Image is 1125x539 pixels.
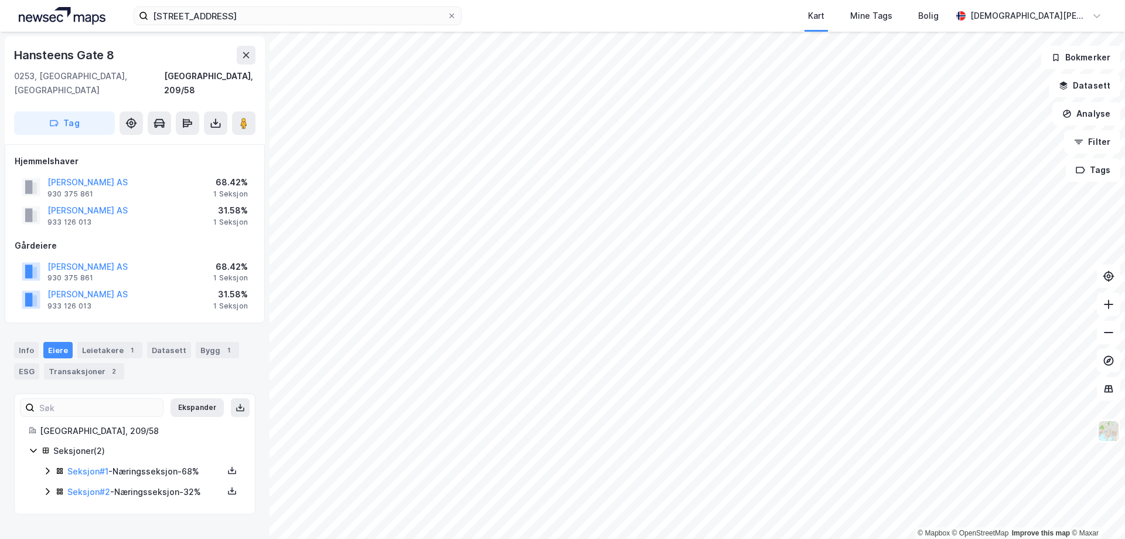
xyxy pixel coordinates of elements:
button: Tags [1066,158,1120,182]
input: Søk [35,399,163,416]
input: Søk på adresse, matrikkel, gårdeiere, leietakere eller personer [148,7,447,25]
img: Z [1097,420,1120,442]
div: [GEOGRAPHIC_DATA], 209/58 [40,424,241,438]
button: Bokmerker [1041,46,1120,69]
iframe: Chat Widget [1066,483,1125,539]
div: 1 [223,344,234,356]
button: Analyse [1052,102,1120,126]
div: [GEOGRAPHIC_DATA], 209/58 [164,69,255,97]
div: Seksjoner ( 2 ) [53,444,241,458]
div: 0253, [GEOGRAPHIC_DATA], [GEOGRAPHIC_DATA] [14,69,164,97]
div: 68.42% [213,260,248,274]
button: Filter [1064,130,1120,154]
div: 930 375 861 [47,273,93,283]
div: 31.58% [213,287,248,301]
div: 2 [108,365,120,377]
div: - Næringsseksjon - 68% [67,465,223,479]
div: Gårdeiere [15,239,255,253]
div: Info [14,342,39,358]
div: - Næringsseksjon - 32% [67,485,223,499]
div: ESG [14,363,39,379]
div: 1 Seksjon [213,189,248,199]
button: Tag [14,111,115,135]
div: Eiere [43,342,73,358]
div: 1 [126,344,138,356]
div: Mine Tags [850,9,892,23]
div: 930 375 861 [47,189,93,199]
div: 1 Seksjon [213,273,248,283]
div: 933 126 013 [47,301,91,311]
div: 1 Seksjon [213,218,248,227]
div: Bygg [196,342,239,358]
div: Kart [808,9,824,23]
div: Datasett [147,342,191,358]
div: Hansteens Gate 8 [14,46,117,65]
div: Hjemmelshaver [15,154,255,168]
a: Mapbox [918,529,950,537]
button: Datasett [1049,74,1120,97]
div: Leietakere [77,342,142,358]
div: 68.42% [213,175,248,189]
div: Transaksjoner [44,363,124,379]
div: 933 126 013 [47,218,91,227]
a: Seksjon#1 [67,466,108,476]
div: Bolig [918,9,939,23]
div: [DEMOGRAPHIC_DATA][PERSON_NAME] [970,9,1087,23]
button: Ekspander [171,398,224,417]
a: Improve this map [1012,529,1070,537]
a: OpenStreetMap [952,529,1009,537]
div: 1 Seksjon [213,301,248,311]
div: 31.58% [213,204,248,218]
img: logo.a4113a55bc3d86da70a041830d287a7e.svg [19,7,105,25]
a: Seksjon#2 [67,487,110,497]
